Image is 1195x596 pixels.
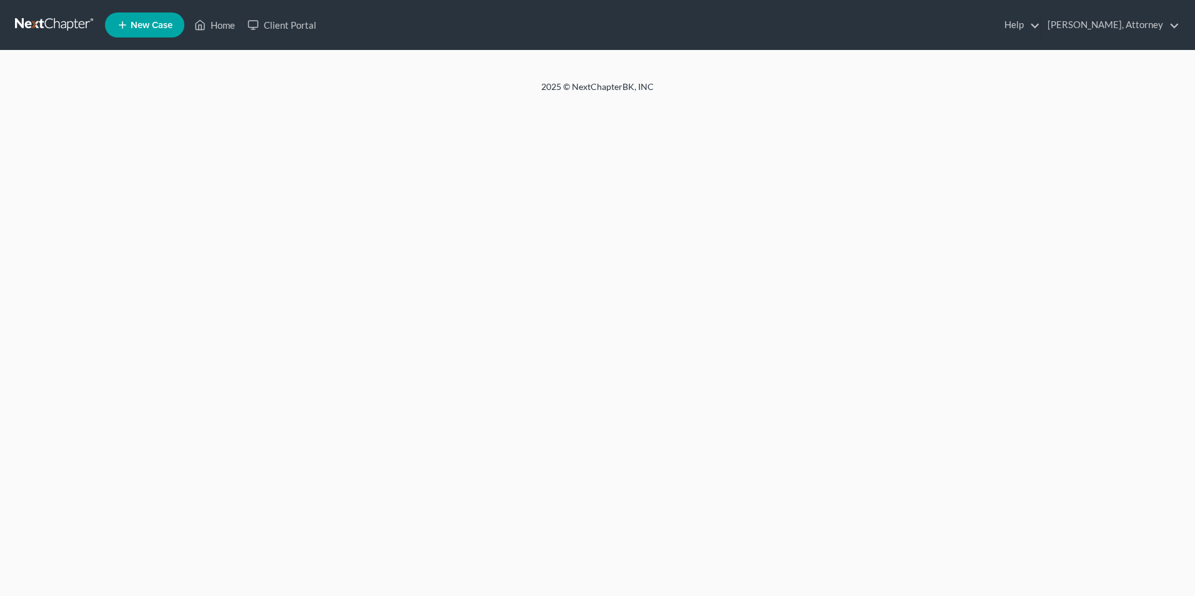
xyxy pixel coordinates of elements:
[105,12,184,37] new-legal-case-button: New Case
[241,81,954,103] div: 2025 © NextChapterBK, INC
[998,14,1040,36] a: Help
[241,14,322,36] a: Client Portal
[1041,14,1179,36] a: [PERSON_NAME], Attorney
[188,14,241,36] a: Home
